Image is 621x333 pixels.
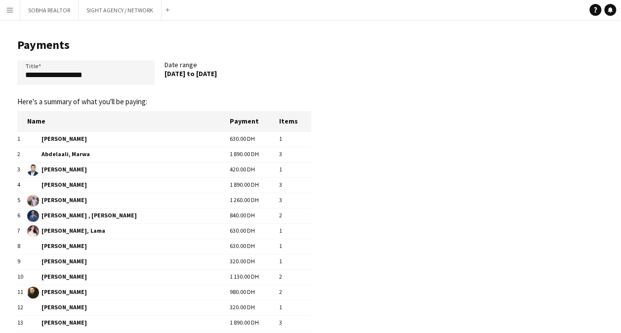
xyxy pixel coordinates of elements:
[165,60,312,89] div: Date range
[17,177,27,193] td: 4
[279,147,311,162] td: 3
[17,285,27,300] td: 11
[17,193,27,208] td: 5
[230,111,280,131] th: Payment
[230,315,280,331] td: 1 890.00 DH
[230,177,280,193] td: 1 890.00 DH
[230,131,280,147] td: 630.00 DH
[27,302,229,314] span: [PERSON_NAME]
[17,162,27,177] td: 3
[17,223,27,239] td: 7
[230,193,280,208] td: 1 260.00 DH
[17,131,27,147] td: 1
[17,300,27,315] td: 12
[279,208,311,223] td: 2
[27,287,229,298] span: [PERSON_NAME]
[230,223,280,239] td: 630.00 DH
[165,69,302,78] div: [DATE] to [DATE]
[27,317,229,329] span: [PERSON_NAME]
[27,256,229,268] span: [PERSON_NAME]
[17,239,27,254] td: 8
[230,300,280,315] td: 320.00 DH
[27,241,229,252] span: [PERSON_NAME]
[17,315,27,331] td: 13
[279,269,311,285] td: 2
[230,208,280,223] td: 840.00 DH
[230,239,280,254] td: 630.00 DH
[17,38,311,52] h1: Payments
[230,162,280,177] td: 420.00 DH
[279,162,311,177] td: 1
[27,210,229,222] span: [PERSON_NAME] , [PERSON_NAME]
[27,195,229,207] span: [PERSON_NAME]
[230,269,280,285] td: 1 130.00 DH
[230,285,280,300] td: 980.00 DH
[279,315,311,331] td: 3
[279,254,311,269] td: 1
[17,97,311,106] p: Here's a summary of what you'll be paying:
[279,223,311,239] td: 1
[279,239,311,254] td: 1
[20,0,79,20] button: SOBHA REALTOR
[17,254,27,269] td: 9
[27,271,229,283] span: [PERSON_NAME]
[17,208,27,223] td: 6
[230,147,280,162] td: 1 890.00 DH
[27,111,229,131] th: Name
[17,147,27,162] td: 2
[27,149,229,161] span: Abdelaali, Marwa
[79,0,162,20] button: SIGHT AGENCY / NETWORK
[17,269,27,285] td: 10
[279,131,311,147] td: 1
[27,179,229,191] span: [PERSON_NAME]
[27,164,229,176] span: [PERSON_NAME]
[279,285,311,300] td: 2
[230,254,280,269] td: 320.00 DH
[27,225,229,237] span: [PERSON_NAME], Lama
[27,133,229,145] span: [PERSON_NAME]
[279,193,311,208] td: 3
[279,111,311,131] th: Items
[279,177,311,193] td: 3
[279,300,311,315] td: 1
